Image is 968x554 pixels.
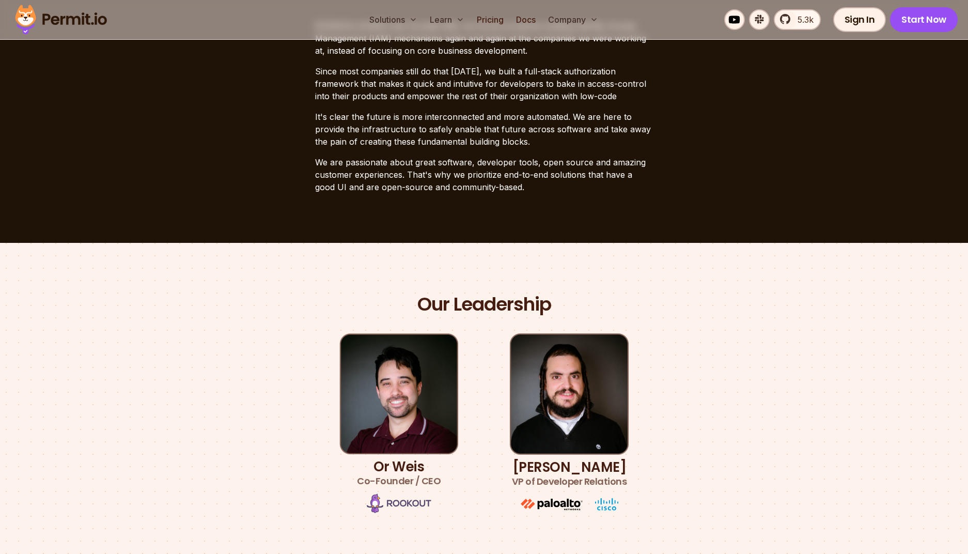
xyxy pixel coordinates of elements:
a: 5.3k [774,9,821,30]
img: Permit logo [10,2,112,37]
a: Pricing [473,9,508,30]
img: Or Weis | Co-Founder / CEO [339,333,458,454]
a: Sign In [833,7,886,32]
p: It's clear the future is more interconnected and more automated. We are here to provide the infra... [315,111,653,148]
button: Learn [426,9,469,30]
h3: Or Weis [357,459,441,488]
h3: [PERSON_NAME] [512,460,627,489]
a: Start Now [890,7,958,32]
p: We are passionate about great software, developer tools, open source and amazing customer experie... [315,156,653,193]
button: Company [544,9,602,30]
span: VP of Developer Relations [512,474,627,489]
img: Rookout [367,494,431,513]
span: Co-Founder / CEO [357,474,441,488]
button: Solutions [365,9,421,30]
img: cisco [595,498,618,511]
span: 5.3k [791,13,814,26]
h2: Our Leadership [417,293,551,317]
a: Docs [512,9,540,30]
img: paloalto [521,499,583,511]
img: Gabriel L. Manor | VP of Developer Relations, GTM [510,333,629,455]
p: Since most companies still do that [DATE], we built a full-stack authorization framework that mak... [315,65,653,102]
